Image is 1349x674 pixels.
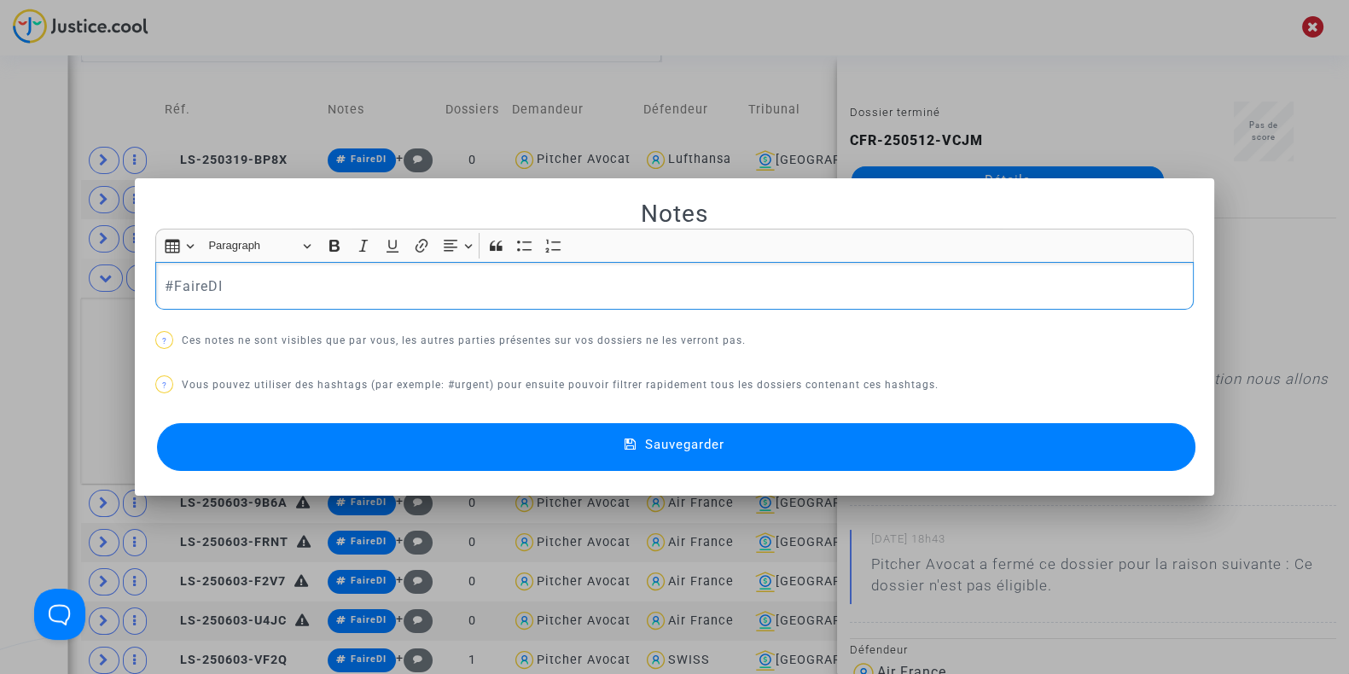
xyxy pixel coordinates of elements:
[155,375,1194,396] p: Vous pouvez utiliser des hashtags (par exemple: #urgent) pour ensuite pouvoir filtrer rapidement ...
[162,336,167,346] span: ?
[155,199,1194,229] h2: Notes
[165,276,1185,297] p: #FaireDI
[155,229,1194,262] div: Editor toolbar
[157,423,1195,471] button: Sauvegarder
[34,589,85,640] iframe: Help Scout Beacon - Open
[155,262,1194,310] div: Rich Text Editor, main
[155,330,1194,352] p: Ces notes ne sont visibles que par vous, les autres parties présentes sur vos dossiers ne les ver...
[201,233,319,259] button: Paragraph
[208,235,297,256] span: Paragraph
[645,437,724,452] span: Sauvegarder
[162,381,167,390] span: ?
